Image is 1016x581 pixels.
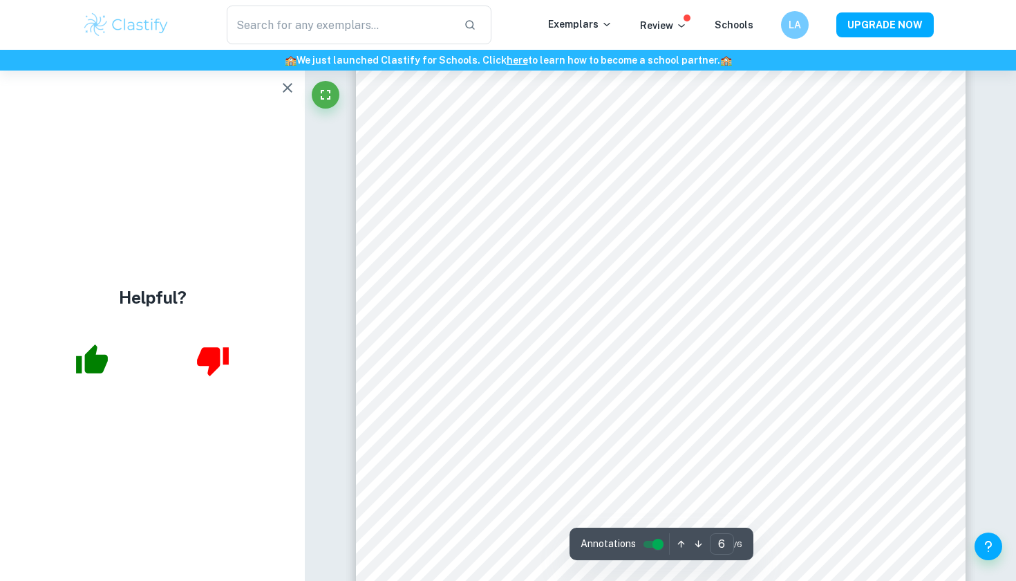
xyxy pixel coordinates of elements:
h6: We just launched Clastify for Schools. Click to learn how to become a school partner. [3,53,1013,68]
button: Help and Feedback [975,533,1002,560]
input: Search for any exemplars... [227,6,453,44]
button: UPGRADE NOW [836,12,934,37]
span: / 6 [734,538,742,551]
button: Fullscreen [312,81,339,109]
img: Clastify logo [82,11,170,39]
span: 🏫 [720,55,732,66]
button: LA [781,11,809,39]
p: Review [640,18,687,33]
h4: Helpful? [119,285,187,310]
p: Exemplars [548,17,612,32]
span: Annotations [581,537,636,551]
h6: LA [787,17,803,33]
span: 🏫 [285,55,297,66]
a: Schools [715,19,753,30]
a: here [507,55,528,66]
